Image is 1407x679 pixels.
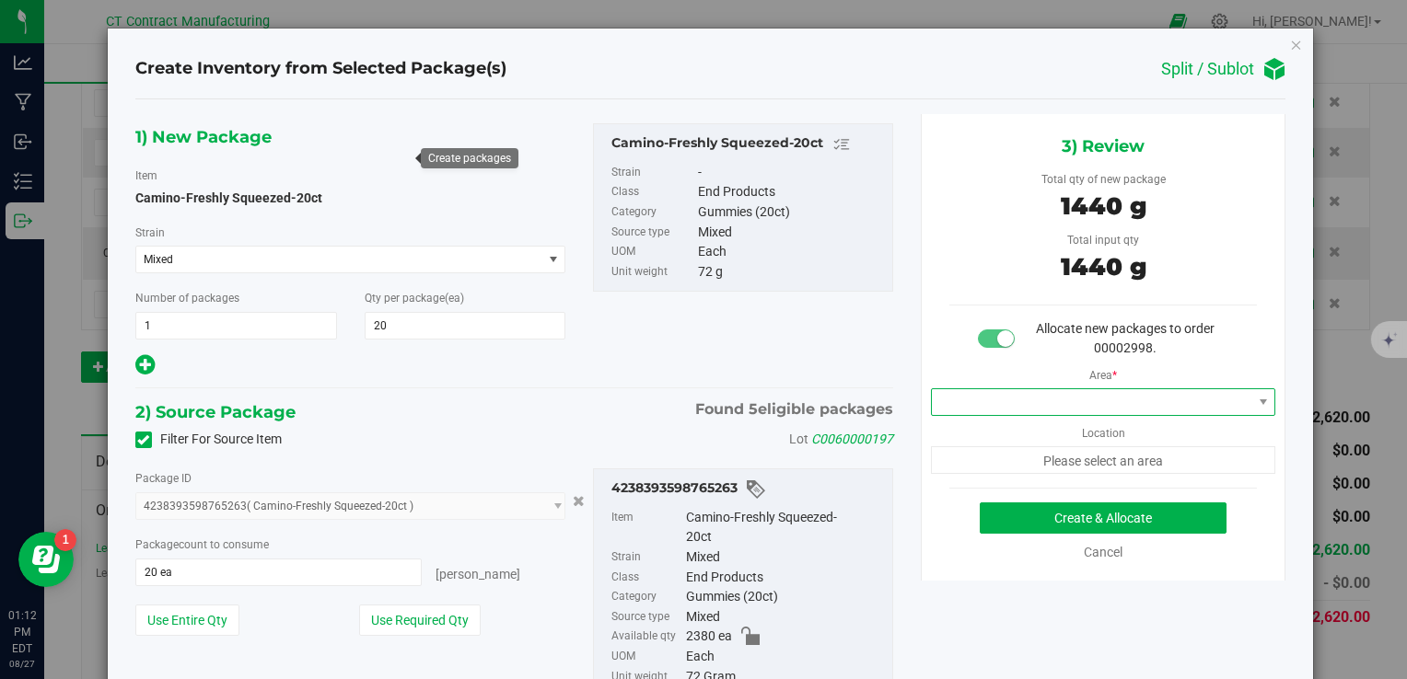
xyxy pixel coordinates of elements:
span: Please select an area [931,446,1276,474]
label: Filter For Source Item [135,430,282,449]
iframe: Resource center unread badge [54,529,76,551]
label: Strain [611,163,694,183]
label: Source type [611,223,694,243]
button: Use Required Qty [359,604,481,636]
span: Lot [789,432,808,446]
label: UOM [611,242,694,262]
span: Total qty of new package [1041,173,1166,186]
label: Class [611,568,681,588]
h4: Split / Sublot [1161,60,1254,78]
h4: Create Inventory from Selected Package(s) [135,57,506,81]
div: Mixed [698,223,882,243]
div: End Products [686,568,883,588]
div: 4238393598765263 [611,478,882,501]
a: Cancel [1084,545,1122,559]
span: 2380 ea [686,627,732,647]
div: Gummies (20ct) [698,202,882,223]
span: Mixed [144,253,519,266]
button: Create & Allocate [980,502,1227,534]
div: Mixed [686,547,883,568]
iframe: Resource center [18,532,74,587]
span: Package to consume [135,538,269,551]
button: Cancel button [567,488,590,514]
label: Unit weight [611,262,694,282]
label: Available qty [611,627,681,647]
label: Category [611,587,681,607]
div: Gummies (20ct) [686,587,883,607]
label: Source type [611,607,681,627]
input: 20 [366,313,565,339]
input: 20 ea [136,559,422,585]
span: Total input qty [1067,234,1139,247]
label: Item [135,167,157,184]
div: Create packages [428,152,511,165]
div: Camino-Freshly Squeezed-20ct [611,133,882,155]
div: Each [686,647,883,667]
span: 1440 g [1061,252,1146,282]
label: Strain [611,547,681,568]
div: Camino-Freshly Squeezed-20ct [686,508,883,547]
span: 3) Review [1062,132,1145,160]
span: select [541,247,564,272]
label: Area [1089,358,1117,384]
button: Use Entire Qty [135,604,239,636]
span: [PERSON_NAME] [436,567,520,581]
span: Add new output [135,361,155,375]
span: Number of packages [135,292,239,305]
span: C0060000197 [811,432,893,446]
div: - [698,163,882,183]
span: 1440 g [1061,191,1146,221]
span: 1) New Package [135,123,272,151]
span: Package ID [135,472,192,485]
label: Item [611,508,681,547]
span: Camino-Freshly Squeezed-20ct [135,190,322,205]
label: Class [611,182,694,202]
label: Category [611,202,694,223]
span: Found eligible packages [695,398,893,420]
div: Mixed [686,607,883,627]
input: 1 [136,313,336,339]
label: Location [1082,416,1125,442]
span: count [179,538,207,551]
span: Qty per package [365,292,464,305]
span: 2) Source Package [135,398,296,426]
label: Strain [135,224,165,241]
div: Each [698,242,882,262]
span: Allocate new packages to order 00002998. [1036,321,1215,355]
span: (ea) [445,292,464,305]
div: End Products [698,182,882,202]
span: 5 [749,400,758,418]
div: 72 g [698,262,882,282]
label: UOM [611,647,681,667]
